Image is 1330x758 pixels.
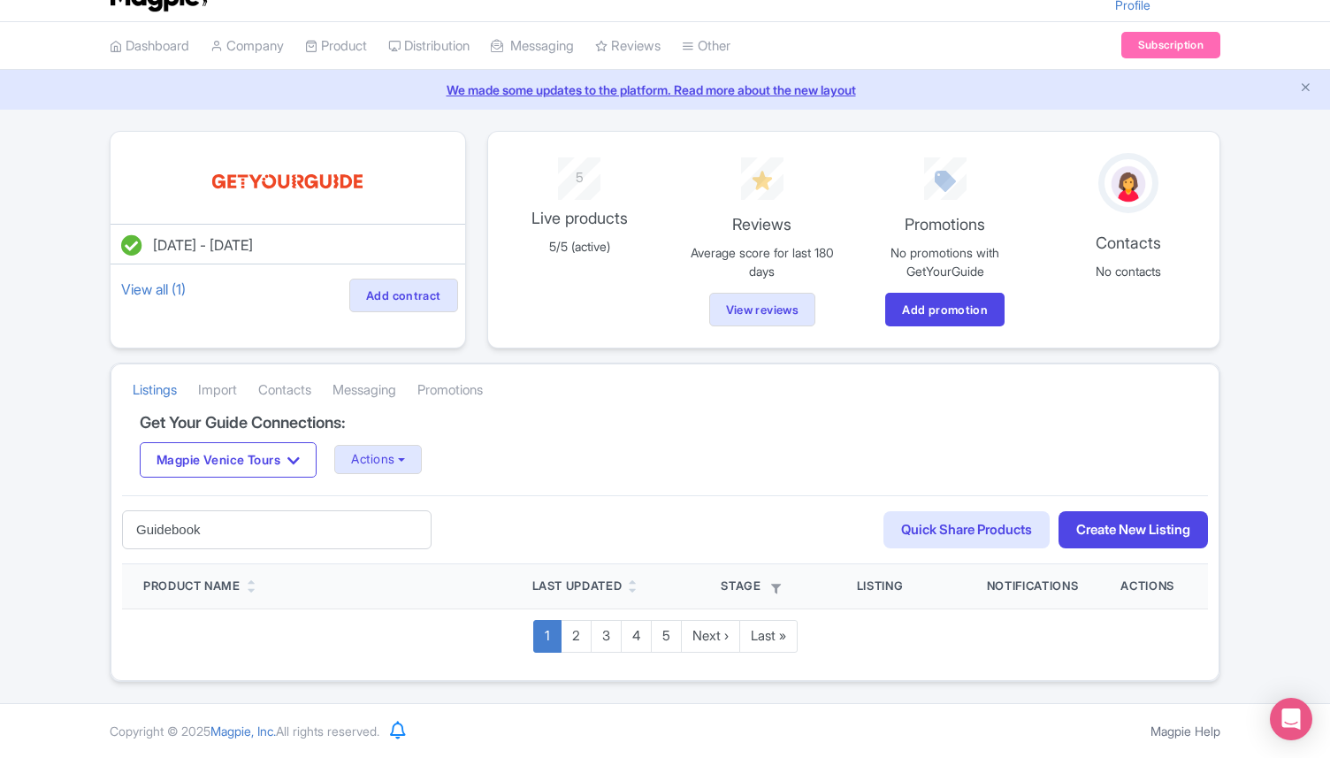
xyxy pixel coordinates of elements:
[966,564,1099,609] th: Notifications
[305,22,367,71] a: Product
[122,510,432,550] input: Search products...
[208,153,367,210] img: o0sjzowjcva6lv7rkc9y.svg
[417,366,483,415] a: Promotions
[1121,32,1220,58] a: Subscription
[118,277,189,302] a: View all (1)
[883,511,1050,549] a: Quick Share Products
[1108,163,1149,205] img: avatar_key_member-9c1dde93af8b07d7383eb8b5fb890c87.png
[491,22,574,71] a: Messaging
[694,578,814,595] div: Stage
[681,620,740,653] a: Next ›
[110,22,189,71] a: Dashboard
[1059,511,1208,549] a: Create New Listing
[140,414,1190,432] h4: Get Your Guide Connections:
[682,22,730,71] a: Other
[133,366,177,415] a: Listings
[1099,564,1208,609] th: Actions
[1047,262,1209,280] p: No contacts
[349,279,458,312] a: Add contract
[681,243,843,280] p: Average score for last 180 days
[864,243,1026,280] p: No promotions with GetYourGuide
[771,584,781,593] i: Filter by stage
[1270,698,1312,740] div: Open Intercom Messenger
[499,157,661,188] div: 5
[561,620,592,653] a: 2
[651,620,682,653] a: 5
[864,212,1026,236] p: Promotions
[11,80,1319,99] a: We made some updates to the platform. Read more about the new layout
[153,236,253,254] span: [DATE] - [DATE]
[595,22,661,71] a: Reviews
[499,237,661,256] p: 5/5 (active)
[1150,724,1220,739] a: Magpie Help
[709,293,816,326] a: View reviews
[258,366,311,415] a: Contacts
[99,722,390,740] div: Copyright © 2025 All rights reserved.
[836,564,966,609] th: Listing
[621,620,652,653] a: 4
[533,620,562,653] a: 1
[140,442,317,478] button: Magpie Venice Tours
[388,22,470,71] a: Distribution
[1047,231,1209,255] p: Contacts
[143,578,241,595] div: Product Name
[499,206,661,230] p: Live products
[332,366,396,415] a: Messaging
[210,22,284,71] a: Company
[1299,79,1312,99] button: Close announcement
[210,724,276,739] span: Magpie, Inc.
[681,212,843,236] p: Reviews
[591,620,622,653] a: 3
[532,578,623,595] div: Last Updated
[334,445,422,474] button: Actions
[198,366,237,415] a: Import
[885,293,1005,326] a: Add promotion
[739,620,798,653] a: Last »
